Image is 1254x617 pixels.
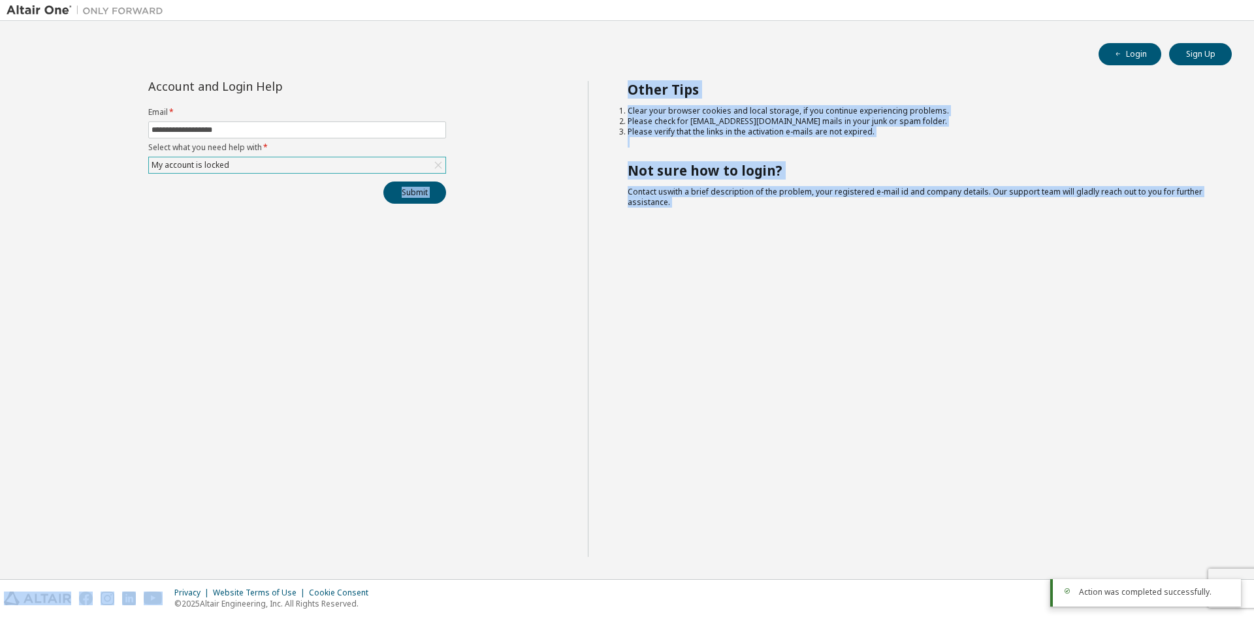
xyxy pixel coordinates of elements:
label: Email [148,107,446,118]
h2: Other Tips [628,81,1209,98]
button: Submit [383,182,446,204]
div: My account is locked [150,158,231,172]
button: Sign Up [1169,43,1232,65]
li: Please check for [EMAIL_ADDRESS][DOMAIN_NAME] mails in your junk or spam folder. [628,116,1209,127]
li: Clear your browser cookies and local storage, if you continue experiencing problems. [628,106,1209,116]
img: facebook.svg [79,592,93,605]
img: youtube.svg [144,592,163,605]
span: Action was completed successfully. [1079,587,1212,597]
img: Altair One [7,4,170,17]
img: instagram.svg [101,592,114,605]
img: altair_logo.svg [4,592,71,605]
div: Account and Login Help [148,81,387,91]
p: © 2025 Altair Engineering, Inc. All Rights Reserved. [174,598,376,609]
label: Select what you need help with [148,142,446,153]
img: linkedin.svg [122,592,136,605]
div: My account is locked [149,157,445,173]
li: Please verify that the links in the activation e-mails are not expired. [628,127,1209,137]
a: Contact us [628,186,667,197]
h2: Not sure how to login? [628,162,1209,179]
button: Login [1099,43,1161,65]
div: Website Terms of Use [213,588,309,598]
div: Cookie Consent [309,588,376,598]
div: Privacy [174,588,213,598]
span: with a brief description of the problem, your registered e-mail id and company details. Our suppo... [628,186,1202,208]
